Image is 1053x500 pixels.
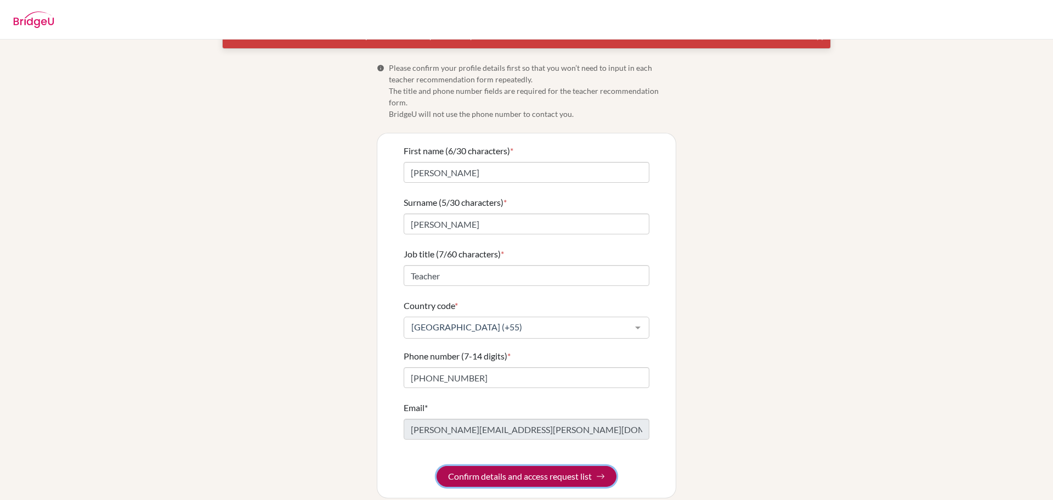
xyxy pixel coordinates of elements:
span: Info [377,64,384,72]
label: Country code [404,299,458,312]
label: Job title (7/60 characters) [404,248,504,261]
span: Please confirm your profile details first so that you won’t need to input in each teacher recomme... [389,62,676,120]
label: Phone number (7-14 digits) [404,350,511,363]
label: Email* [404,401,428,414]
label: Surname (5/30 characters) [404,196,507,209]
img: Arrow right [596,472,605,481]
label: First name (6/30 characters) [404,144,513,158]
input: Enter your first name [404,162,649,183]
img: BridgeU logo [13,12,54,28]
span: [GEOGRAPHIC_DATA] (+55) [409,322,627,333]
input: Enter your surname [404,214,649,234]
button: Close [816,30,824,43]
button: Confirm details and access request list [437,466,616,487]
input: Enter your number [404,367,649,388]
input: Enter your job title [404,265,649,286]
